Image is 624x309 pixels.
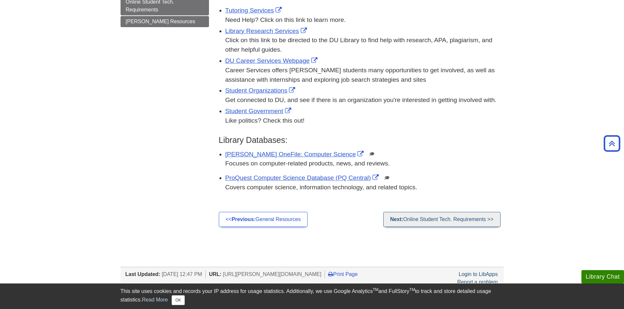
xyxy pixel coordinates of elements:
img: Scholarly or Peer Reviewed [369,151,375,157]
img: Scholarly or Peer Reviewed [385,175,390,180]
a: Back to Top [601,139,622,148]
sup: TM [373,287,378,292]
button: Close [172,295,184,305]
div: This site uses cookies and records your IP address for usage statistics. Additionally, we use Goo... [121,287,504,305]
a: Link opens in new window [225,7,284,14]
i: Print Page [328,271,333,277]
p: Focuses on computer-related products, news, and reviews. [225,159,504,168]
a: <<Previous:General Resources [219,212,308,227]
div: Need Help? Click on this link to learn more. [225,15,504,25]
a: Login to LibApps [459,271,498,277]
div: Like politics? Check this out! [225,116,504,126]
span: Last Updated: [125,271,161,277]
div: Click on this link to be directed to the DU Library to find help with research, APA, plagiarism, ... [225,36,504,55]
div: Career Services offers [PERSON_NAME] students many opportunities to get involved, as well as assi... [225,66,504,85]
a: Link opens in new window [225,174,381,181]
span: [DATE] 12:47 PM [162,271,202,277]
a: Next:Online Student Tech. Requirements >> [383,212,500,227]
a: Report a problem [457,279,498,285]
div: Get connected to DU, and see if there is an organization you're interested in getting involved with. [225,95,504,105]
a: Link opens in new window [225,57,319,64]
a: [PERSON_NAME] Resources [121,16,209,27]
p: Covers computer science, information technology, and related topics. [225,183,504,192]
a: Read More [142,297,168,302]
strong: Previous: [232,216,255,222]
h3: Library Databases: [219,135,504,145]
a: Link opens in new window [225,108,293,114]
a: Print Page [328,271,358,277]
sup: TM [409,287,415,292]
a: Link opens in new window [225,87,297,94]
button: Library Chat [581,270,624,283]
strong: Next: [390,216,403,222]
span: [URL][PERSON_NAME][DOMAIN_NAME] [223,271,322,277]
span: [PERSON_NAME] Resources [126,19,196,24]
a: Link opens in new window [225,27,309,34]
a: Link opens in new window [225,151,366,158]
span: URL: [209,271,221,277]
